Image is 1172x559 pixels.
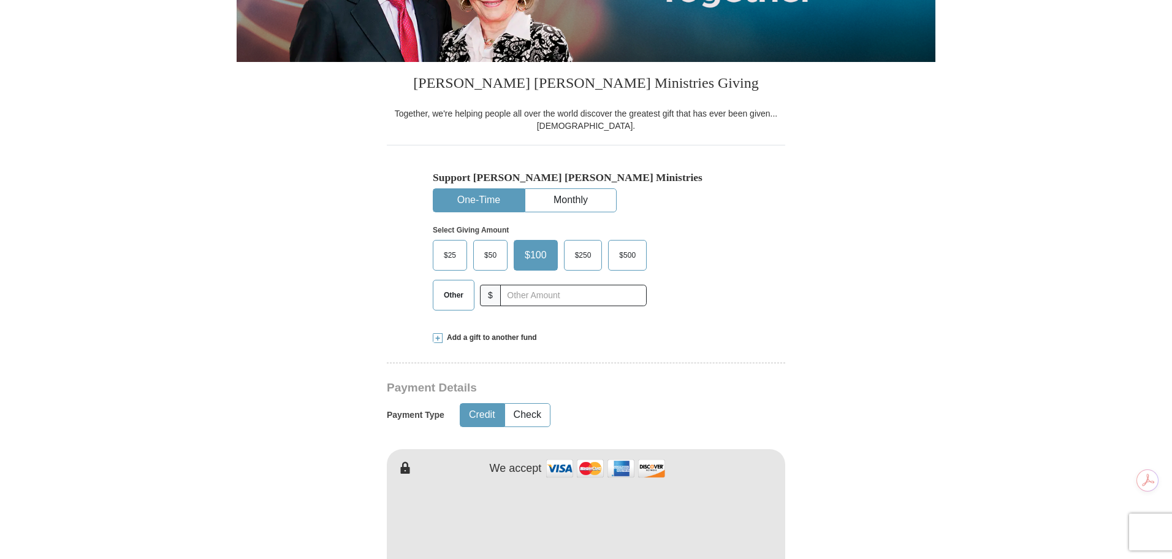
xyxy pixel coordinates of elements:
span: $25 [438,246,462,264]
span: Other [438,286,470,304]
span: $250 [569,246,598,264]
input: Other Amount [500,285,647,306]
button: One-Time [433,189,524,212]
span: $ [480,285,501,306]
h3: [PERSON_NAME] [PERSON_NAME] Ministries Giving [387,62,785,107]
span: $50 [478,246,503,264]
button: Credit [460,404,504,426]
button: Check [505,404,550,426]
strong: Select Giving Amount [433,226,509,234]
button: Monthly [525,189,616,212]
span: Add a gift to another fund [443,333,537,343]
h5: Support [PERSON_NAME] [PERSON_NAME] Ministries [433,171,739,184]
h4: We accept [490,462,542,476]
h3: Payment Details [387,381,699,395]
div: Together, we're helping people all over the world discover the greatest gift that has ever been g... [387,107,785,132]
span: $500 [613,246,642,264]
img: credit cards accepted [544,455,667,482]
span: $100 [519,246,553,264]
h5: Payment Type [387,410,444,420]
